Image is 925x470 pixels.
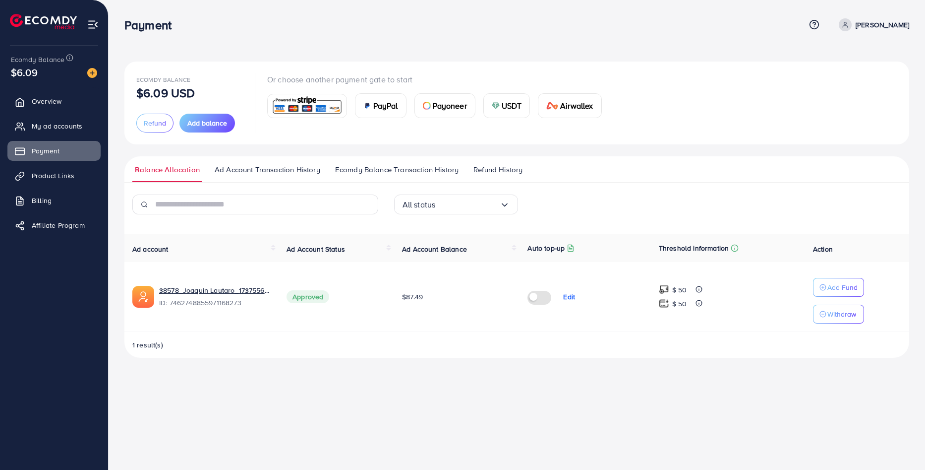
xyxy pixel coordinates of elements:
[215,164,320,175] span: Ad Account Transaction History
[10,14,77,29] img: logo
[7,191,101,210] a: Billing
[136,114,173,133] button: Refund
[659,284,669,295] img: top-up amount
[7,215,101,235] a: Affiliate Program
[267,73,610,85] p: Or choose another payment gate to start
[7,166,101,186] a: Product Links
[433,100,467,112] span: Payoneer
[159,285,271,308] div: <span class='underline'>38578_Joaquin Lautaro_1737556624280</span></br>7462748855971168273
[538,93,601,118] a: cardAirwallex
[287,244,345,254] span: Ad Account Status
[414,93,475,118] a: cardPayoneer
[132,244,169,254] span: Ad account
[403,197,436,212] span: All status
[827,308,856,320] p: Withdraw
[32,196,52,205] span: Billing
[32,171,74,181] span: Product Links
[7,91,101,111] a: Overview
[187,118,227,128] span: Add balance
[159,285,271,295] a: 38578_Joaquin Lautaro_1737556624280
[473,164,522,175] span: Refund History
[813,278,864,297] button: Add Fund
[87,68,97,78] img: image
[159,298,271,308] span: ID: 7462748855971168273
[136,87,195,99] p: $6.09 USD
[135,164,200,175] span: Balance Allocation
[672,298,687,310] p: $ 50
[267,94,347,118] a: card
[132,340,163,350] span: 1 result(s)
[32,220,85,230] span: Affiliate Program
[335,164,459,175] span: Ecomdy Balance Transaction History
[546,102,558,110] img: card
[32,96,61,106] span: Overview
[672,284,687,296] p: $ 50
[11,55,64,65] span: Ecomdy Balance
[287,290,329,303] span: Approved
[813,305,864,324] button: Withdraw
[11,65,38,79] span: $6.09
[355,93,406,118] a: cardPayPal
[527,242,565,254] p: Auto top-up
[124,18,179,32] h3: Payment
[659,298,669,309] img: top-up amount
[373,100,398,112] span: PayPal
[835,18,909,31] a: [PERSON_NAME]
[271,95,344,117] img: card
[87,19,99,30] img: menu
[363,102,371,110] img: card
[560,100,593,112] span: Airwallex
[827,281,858,293] p: Add Fund
[136,75,190,84] span: Ecomdy Balance
[7,141,101,161] a: Payment
[483,93,530,118] a: cardUSDT
[402,292,423,302] span: $87.49
[394,195,518,214] div: Search for option
[659,242,729,254] p: Threshold information
[144,118,166,128] span: Refund
[856,19,909,31] p: [PERSON_NAME]
[813,244,833,254] span: Action
[423,102,431,110] img: card
[32,121,82,131] span: My ad accounts
[492,102,500,110] img: card
[32,146,59,156] span: Payment
[563,291,575,303] p: Edit
[435,197,499,212] input: Search for option
[7,116,101,136] a: My ad accounts
[883,425,918,463] iframe: Chat
[179,114,235,133] button: Add balance
[502,100,522,112] span: USDT
[132,286,154,308] img: ic-ads-acc.e4c84228.svg
[402,244,467,254] span: Ad Account Balance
